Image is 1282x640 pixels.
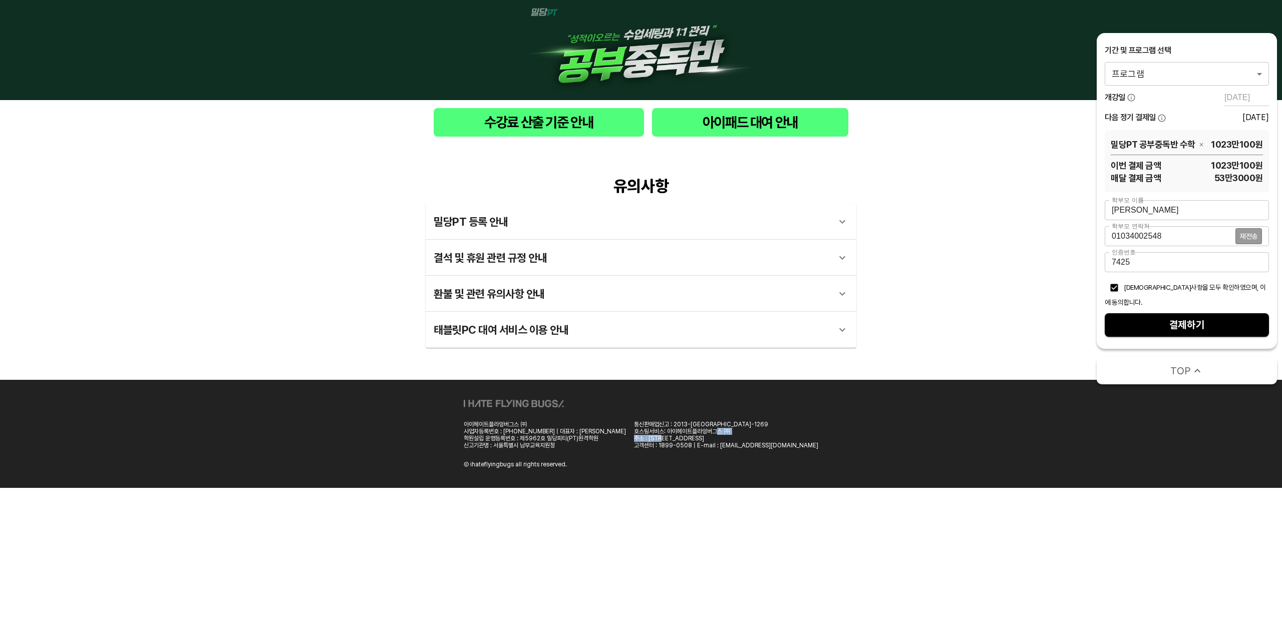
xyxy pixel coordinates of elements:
span: 재전송 [1240,233,1257,240]
button: 아이패드 대여 안내 [652,108,848,137]
div: 프로그램 [1105,62,1269,85]
div: 결석 및 휴원 관련 규정 안내 [434,246,830,270]
button: 결제하기 [1105,313,1269,337]
span: 수강료 산출 기준 안내 [442,112,636,133]
input: 학부모 이름을 입력해주세요 [1105,200,1269,220]
div: 기간 및 프로그램 선택 [1105,45,1269,56]
button: TOP [1097,357,1277,384]
span: TOP [1170,364,1191,378]
div: 결석 및 휴원 관련 규정 안내 [426,240,856,276]
div: 아이헤이트플라잉버그스 ㈜ [464,421,626,428]
img: ihateflyingbugs [464,400,564,407]
div: 밀당PT 등록 안내 [434,210,830,234]
span: 결제하기 [1113,316,1261,334]
img: 1 [521,8,761,92]
span: 1023만100 원 [1207,138,1263,151]
span: 밀당PT 공부중독반 수학 [1111,138,1195,151]
input: 학부모 연락처를 입력해주세요 [1105,226,1235,246]
div: 태블릿PC 대여 서비스 이용 안내 [434,318,830,342]
div: 사업자등록번호 : [PHONE_NUMBER] | 대표자 : [PERSON_NAME] [464,428,626,435]
span: 개강일 [1105,92,1125,103]
div: 통신판매업신고 : 2013-[GEOGRAPHIC_DATA]-1269 [634,421,818,428]
div: 신고기관명 : 서울특별시 남부교육지원청 [464,442,626,449]
span: 아이패드 대여 안내 [660,112,840,133]
div: 고객센터 : 1899-0508 | E-mail : [EMAIL_ADDRESS][DOMAIN_NAME] [634,442,818,449]
div: 환불 및 관련 유의사항 안내 [426,276,856,312]
div: 학원설립 운영등록번호 : 제5962호 밀당피티(PT)원격학원 [464,435,626,442]
div: 태블릿PC 대여 서비스 이용 안내 [426,312,856,348]
span: 53만3000 원 [1161,172,1263,184]
div: [DATE] [1242,113,1269,122]
div: 유의사항 [426,177,856,196]
button: 재전송 [1235,228,1262,244]
div: 환불 및 관련 유의사항 안내 [434,282,830,306]
div: 주소 : [STREET_ADDRESS] [634,435,818,442]
div: 밀당PT 등록 안내 [426,204,856,240]
span: 다음 정기 결제일 [1105,112,1156,123]
div: 호스팅서비스: 아이헤이트플라잉버그스 ㈜ [634,428,818,435]
div: Ⓒ ihateflyingbugs all rights reserved. [464,461,567,468]
span: 이번 결제 금액 [1111,159,1161,172]
span: 1023만100 원 [1161,159,1263,172]
span: 매달 결제 금액 [1111,172,1161,184]
span: [DEMOGRAPHIC_DATA]사항을 모두 확인하였으며, 이에 동의합니다. [1105,283,1266,306]
button: 수강료 산출 기준 안내 [434,108,644,137]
